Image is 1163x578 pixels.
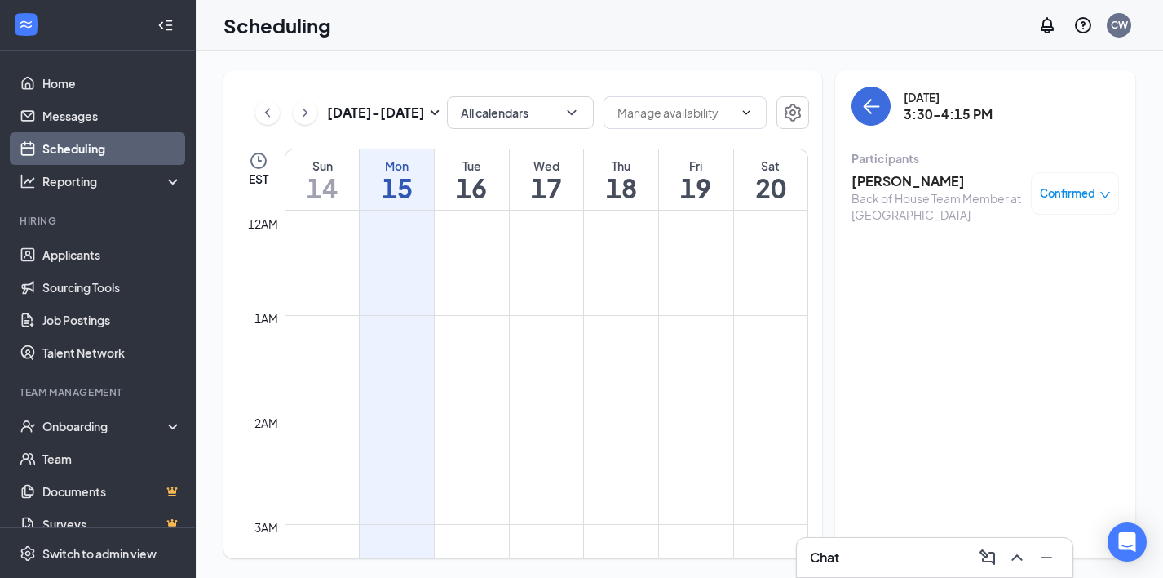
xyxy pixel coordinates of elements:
div: Mon [360,158,434,174]
svg: Minimize [1037,548,1056,567]
h1: 20 [734,174,807,202]
a: September 18, 2025 [584,149,658,210]
svg: Notifications [1037,16,1057,35]
div: Fri [659,158,733,174]
h1: 17 [510,174,584,202]
svg: Clock [249,151,268,171]
h1: 15 [360,174,434,202]
svg: ChevronRight [297,103,313,122]
a: September 15, 2025 [360,149,434,210]
button: back-button [851,87,891,126]
button: ChevronLeft [255,100,280,125]
div: Wed [510,158,584,174]
svg: ArrowLeft [861,96,881,116]
div: Sat [734,158,807,174]
button: Minimize [1033,545,1059,571]
h1: Scheduling [223,11,331,39]
svg: UserCheck [20,418,36,434]
svg: WorkstreamLogo [18,16,34,33]
h1: 19 [659,174,733,202]
svg: Collapse [157,17,174,33]
a: Team [42,442,182,475]
h1: 18 [584,174,658,202]
a: Home [42,67,182,100]
a: September 16, 2025 [435,149,509,210]
a: Scheduling [42,132,182,165]
div: 1am [251,309,281,327]
button: Settings [776,96,809,129]
div: 12am [245,215,281,233]
div: Sun [285,158,359,174]
div: Reporting [42,173,183,189]
span: down [1099,189,1111,201]
div: 2am [251,414,281,432]
svg: ChevronDown [740,106,753,119]
a: September 14, 2025 [285,149,359,210]
h3: 3:30-4:15 PM [904,105,993,123]
button: ChevronUp [1004,545,1030,571]
a: September 20, 2025 [734,149,807,210]
a: Applicants [42,238,182,271]
div: 3am [251,518,281,536]
svg: Settings [783,103,803,122]
input: Manage availability [617,104,733,122]
svg: ChevronUp [1007,548,1027,567]
button: ChevronRight [293,100,317,125]
a: September 19, 2025 [659,149,733,210]
span: EST [249,171,268,187]
h3: [DATE] - [DATE] [327,104,425,122]
div: Thu [584,158,658,174]
svg: ChevronLeft [259,103,276,122]
button: All calendarsChevronDown [447,96,594,129]
svg: ComposeMessage [978,548,997,567]
button: ComposeMessage [975,545,1001,571]
div: Hiring [20,214,179,228]
div: Back of House Team Member at [GEOGRAPHIC_DATA] [851,190,1023,223]
div: Tue [435,158,509,174]
svg: QuestionInfo [1073,16,1093,35]
a: Sourcing Tools [42,271,182,304]
a: Job Postings [42,304,182,336]
div: Open Intercom Messenger [1108,522,1147,562]
a: SurveysCrown [42,508,182,540]
div: Team Management [20,385,179,399]
svg: ChevronDown [564,104,580,121]
svg: Settings [20,545,36,562]
a: DocumentsCrown [42,475,182,508]
h1: 16 [435,174,509,202]
a: September 17, 2025 [510,149,584,210]
h3: [PERSON_NAME] [851,172,1023,190]
h1: 14 [285,174,359,202]
a: Talent Network [42,336,182,369]
div: Switch to admin view [42,545,157,562]
div: Onboarding [42,418,168,434]
a: Messages [42,100,182,132]
svg: SmallChevronDown [425,103,444,122]
div: CW [1111,18,1128,32]
span: Confirmed [1040,185,1095,202]
svg: Analysis [20,173,36,189]
h3: Chat [810,549,839,567]
div: [DATE] [904,89,993,105]
div: Participants [851,150,1119,167]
